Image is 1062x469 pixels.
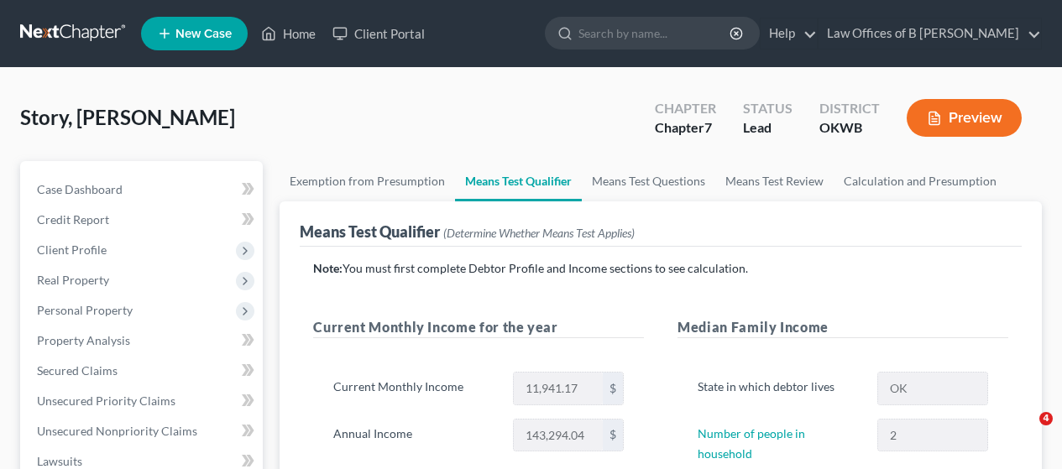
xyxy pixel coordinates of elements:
[704,119,712,135] span: 7
[514,419,603,451] input: 0.00
[24,326,263,356] a: Property Analysis
[819,18,1041,49] a: Law Offices of B [PERSON_NAME]
[24,205,263,235] a: Credit Report
[37,273,109,287] span: Real Property
[37,242,107,257] span: Client Profile
[175,28,232,40] span: New Case
[37,212,109,227] span: Credit Report
[689,372,868,405] label: State in which debtor lives
[603,373,623,404] div: $
[455,161,582,201] a: Means Test Qualifier
[1039,412,1053,425] span: 4
[24,386,263,416] a: Unsecured Priority Claims
[313,317,644,338] h5: Current Monthly Income for the year
[834,161,1007,201] a: Calculation and Presumption
[37,363,118,378] span: Secured Claims
[819,99,880,118] div: District
[603,419,623,451] div: $
[761,18,817,49] a: Help
[878,419,987,451] input: --
[24,175,263,205] a: Case Dashboard
[443,226,635,240] span: (Determine Whether Means Test Applies)
[907,99,1022,137] button: Preview
[715,161,834,201] a: Means Test Review
[24,356,263,386] a: Secured Claims
[743,118,793,138] div: Lead
[300,221,635,242] div: Means Test Qualifier
[655,118,716,138] div: Chapter
[819,118,880,138] div: OKWB
[325,419,504,452] label: Annual Income
[698,426,805,461] a: Number of people in household
[37,424,197,438] span: Unsecured Nonpriority Claims
[20,105,235,129] span: Story, [PERSON_NAME]
[325,372,504,405] label: Current Monthly Income
[1005,412,1045,452] iframe: Intercom live chat
[514,373,603,404] input: 0.00
[578,18,732,49] input: Search by name...
[313,261,343,275] strong: Note:
[37,393,175,408] span: Unsecured Priority Claims
[24,416,263,446] a: Unsecured Nonpriority Claims
[37,454,82,468] span: Lawsuits
[743,99,793,118] div: Status
[878,373,987,404] input: State
[677,317,1008,338] h5: Median Family Income
[324,18,433,49] a: Client Portal
[37,182,123,196] span: Case Dashboard
[280,161,455,201] a: Exemption from Presumption
[655,99,716,118] div: Chapter
[37,303,133,317] span: Personal Property
[313,260,1008,277] p: You must first complete Debtor Profile and Income sections to see calculation.
[253,18,324,49] a: Home
[582,161,715,201] a: Means Test Questions
[37,333,130,347] span: Property Analysis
